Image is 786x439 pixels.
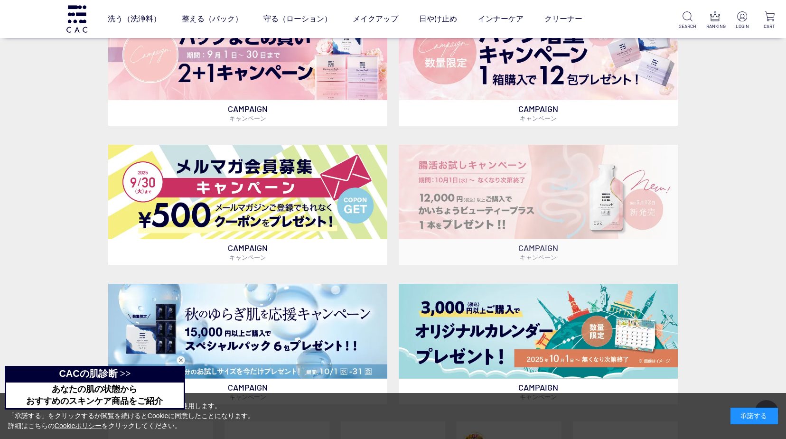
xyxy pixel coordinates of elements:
[8,401,255,431] div: 当サイトでは、お客様へのサービス向上のためにCookieを使用します。 「承諾する」をクリックするか閲覧を続けるとCookieに同意したことになります。 詳細はこちらの をクリックしてください。
[399,239,678,265] p: CAMPAIGN
[108,5,387,125] a: パックキャンペーン2+1 パックキャンペーン2+1 CAMPAIGNキャンペーン
[520,114,557,122] span: キャンペーン
[544,6,582,32] a: クリーナー
[65,5,89,32] img: logo
[478,6,524,32] a: インナーケア
[419,6,457,32] a: 日やけ止め
[108,379,387,404] p: CAMPAIGN
[520,253,557,261] span: キャンペーン
[679,23,696,30] p: SEARCH
[399,145,678,239] img: 腸活お試しキャンペーン
[399,145,678,265] a: 腸活お試しキャンペーン 腸活お試しキャンペーン CAMPAIGNキャンペーン
[761,23,778,30] p: CART
[108,5,387,100] img: パックキャンペーン2+1
[706,23,724,30] p: RANKING
[399,5,678,100] img: パック増量キャンペーン
[399,284,678,404] a: カレンダープレゼント カレンダープレゼント CAMPAIGNキャンペーン
[108,284,387,404] a: スペシャルパックお試しプレゼント スペシャルパックお試しプレゼント CAMPAIGNキャンペーン
[399,100,678,126] p: CAMPAIGN
[182,6,243,32] a: 整える（パック）
[399,284,678,378] img: カレンダープレゼント
[399,379,678,404] p: CAMPAIGN
[108,100,387,126] p: CAMPAIGN
[730,408,778,424] div: 承諾する
[733,11,751,30] a: LOGIN
[108,145,387,239] img: メルマガ会員募集
[733,23,751,30] p: LOGIN
[55,422,102,430] a: Cookieポリシー
[761,11,778,30] a: CART
[399,5,678,125] a: パック増量キャンペーン パック増量キャンペーン CAMPAIGNキャンペーン
[108,145,387,265] a: メルマガ会員募集 メルマガ会員募集 CAMPAIGNキャンペーン
[229,253,266,261] span: キャンペーン
[108,284,387,378] img: スペシャルパックお試しプレゼント
[263,6,332,32] a: 守る（ローション）
[108,239,387,265] p: CAMPAIGN
[108,6,161,32] a: 洗う（洗浄料）
[706,11,724,30] a: RANKING
[679,11,696,30] a: SEARCH
[353,6,398,32] a: メイクアップ
[229,114,266,122] span: キャンペーン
